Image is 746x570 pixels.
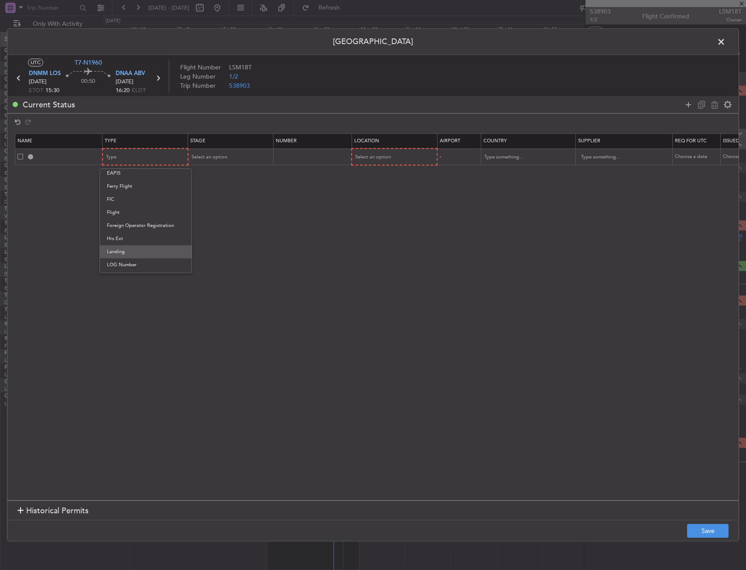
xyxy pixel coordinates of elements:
span: Landing [107,245,185,258]
span: Flight [107,206,185,219]
span: EAPIS [107,167,185,180]
span: Hrs Ext [107,232,185,245]
span: FIC [107,193,185,206]
span: Ferry Flight [107,180,185,193]
span: LOG Number [107,258,185,271]
span: Foreign Operator Registration [107,219,185,232]
span: Overflight [107,271,185,285]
